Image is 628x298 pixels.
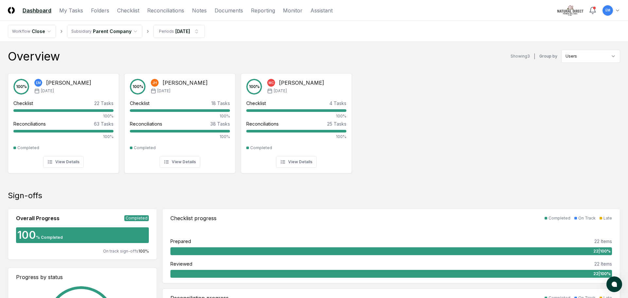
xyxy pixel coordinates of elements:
div: Checklist [246,100,266,107]
span: On track sign-offs [103,249,138,254]
div: 63 Tasks [94,120,113,127]
div: Completed [134,145,156,151]
div: 100% [13,134,113,140]
a: Checklist progressCompletedOn TrackLatePrepared22 Items22|100%Reviewed22 Items22|100% [162,209,620,283]
div: Checklist progress [170,214,217,222]
div: Overall Progress [16,214,60,222]
div: 100 [16,230,36,240]
div: 100% [246,134,346,140]
div: Sign-offs [8,190,620,201]
nav: breadcrumb [8,25,205,38]
div: Completed [549,215,570,221]
span: 22 | 100 % [593,248,611,254]
img: Logo [8,7,15,14]
a: Dashboard [23,7,51,14]
div: Periods [159,28,174,34]
div: | [534,53,535,60]
button: View Details [160,156,200,168]
button: Periods[DATE] [153,25,205,38]
a: Checklist [117,7,139,14]
div: Prepared [170,238,191,245]
div: 22 Items [594,260,612,267]
div: % Completed [36,235,63,240]
a: Folders [91,7,109,14]
span: 22 | 100 % [593,271,611,277]
div: [PERSON_NAME] [279,79,324,87]
span: JH [152,80,157,85]
span: MC [269,80,274,85]
div: Reviewed [170,260,192,267]
div: Showing 3 [511,53,530,59]
div: Subsidiary [71,28,92,34]
a: Reconciliations [147,7,184,14]
div: 18 Tasks [211,100,230,107]
div: Completed [17,145,39,151]
div: 100% [130,134,230,140]
a: 100%JH[PERSON_NAME][DATE]Checklist18 Tasks100%Reconciliations38 Tasks100%CompletedView Details [124,68,235,173]
button: View Details [276,156,317,168]
div: Checklist [130,100,149,107]
div: Workflow [12,28,30,34]
div: Reconciliations [13,120,46,127]
div: Progress by status [16,273,149,281]
div: 100% [130,113,230,119]
div: 4 Tasks [329,100,346,107]
span: EM [605,8,610,13]
button: atlas-launcher [606,276,622,292]
div: [PERSON_NAME] [46,79,91,87]
a: 100%EM[PERSON_NAME][DATE]Checklist22 Tasks100%Reconciliations63 Tasks100%CompletedView Details [8,68,119,173]
label: Group by [539,54,557,58]
a: My Tasks [59,7,83,14]
div: Completed [124,215,149,221]
span: [DATE] [41,88,54,94]
a: Reporting [251,7,275,14]
div: 22 Tasks [94,100,113,107]
a: Assistant [310,7,333,14]
img: Natural Direct logo [557,5,584,16]
div: 25 Tasks [327,120,346,127]
span: 100 % [138,249,149,254]
span: [DATE] [274,88,287,94]
div: Overview [8,50,60,63]
div: Reconciliations [130,120,162,127]
div: Checklist [13,100,33,107]
span: [DATE] [157,88,170,94]
div: 100% [13,113,113,119]
a: 100%MC[PERSON_NAME][DATE]Checklist4 Tasks100%Reconciliations25 Tasks100%CompletedView Details [241,68,352,173]
div: 100% [246,113,346,119]
div: Reconciliations [246,120,279,127]
button: EM [602,5,614,16]
a: Monitor [283,7,303,14]
div: 22 Items [594,238,612,245]
div: On Track [578,215,596,221]
a: Documents [215,7,243,14]
div: [PERSON_NAME] [163,79,208,87]
a: Notes [192,7,207,14]
div: Late [603,215,612,221]
span: EM [36,80,41,85]
div: [DATE] [175,28,190,35]
div: 38 Tasks [210,120,230,127]
button: View Details [43,156,84,168]
div: Completed [250,145,272,151]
